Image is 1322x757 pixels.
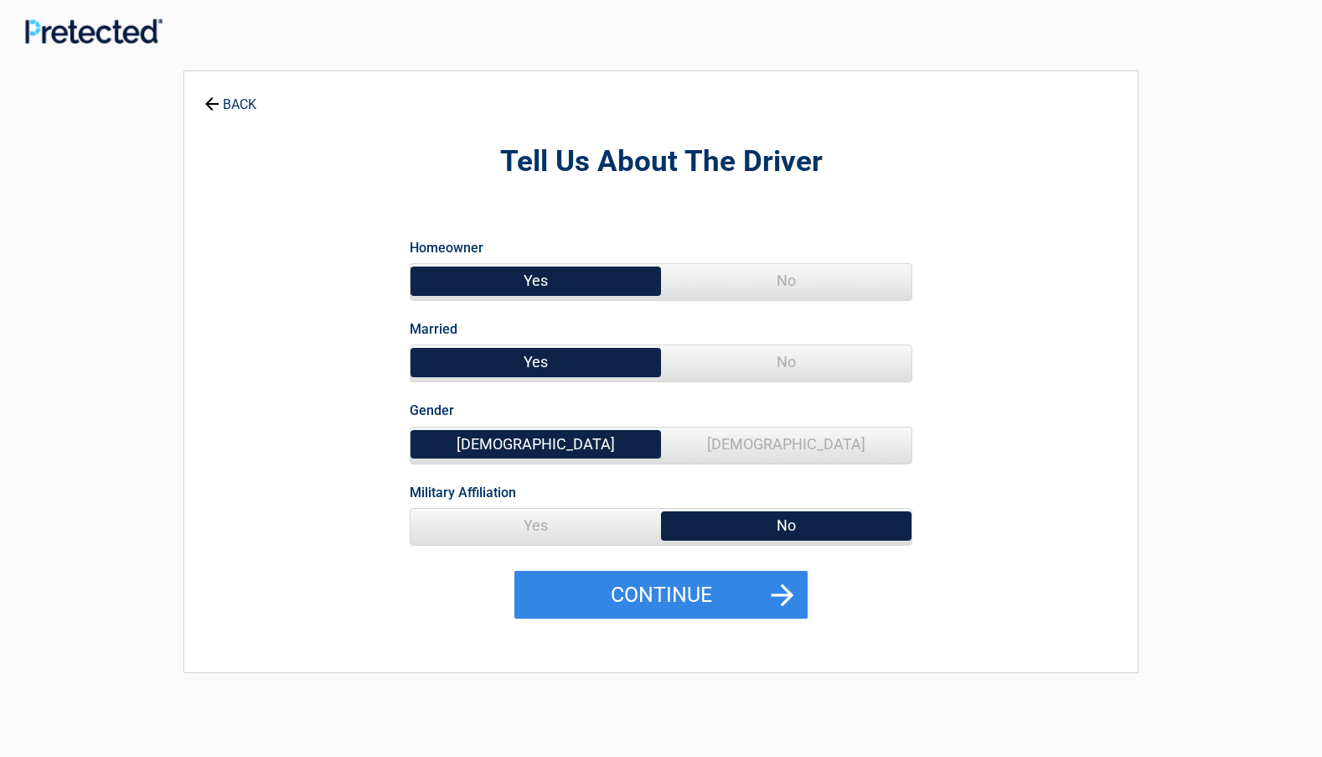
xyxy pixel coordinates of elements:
label: Homeowner [410,236,483,259]
img: Main Logo [25,18,163,44]
span: [DEMOGRAPHIC_DATA] [661,428,911,461]
label: Military Affiliation [410,481,516,504]
button: Continue [514,571,808,620]
span: Yes [411,509,661,542]
span: No [661,264,911,298]
a: BACK [201,82,260,111]
span: Yes [411,345,661,379]
span: [DEMOGRAPHIC_DATA] [411,428,661,461]
label: Gender [410,399,454,422]
label: Married [410,318,457,340]
span: No [661,345,911,379]
h2: Tell Us About The Driver [276,143,1046,182]
span: No [661,509,911,542]
span: Yes [411,264,661,298]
